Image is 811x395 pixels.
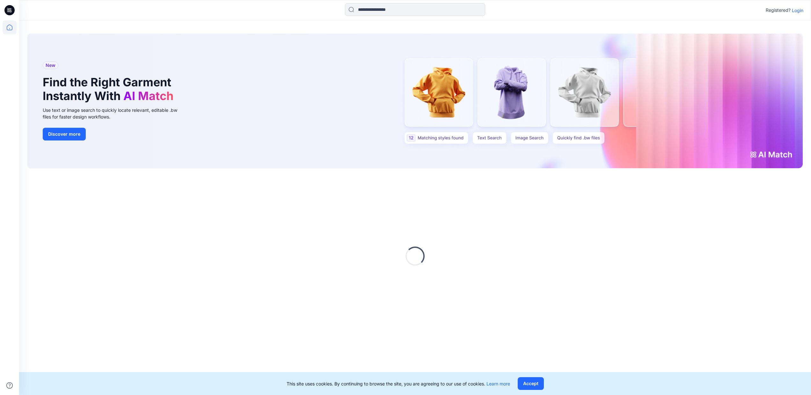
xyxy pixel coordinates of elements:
[43,128,86,140] button: Discover more
[46,61,55,69] span: New
[43,107,186,120] div: Use text or image search to quickly locate relevant, editable .bw files for faster design workflows.
[43,75,177,103] h1: Find the Right Garment Instantly With
[518,377,544,390] button: Accept
[792,7,803,14] p: Login
[123,89,173,103] span: AI Match
[287,380,510,387] p: This site uses cookies. By continuing to browse the site, you are agreeing to our use of cookies.
[486,381,510,386] a: Learn more
[766,6,791,14] p: Registered?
